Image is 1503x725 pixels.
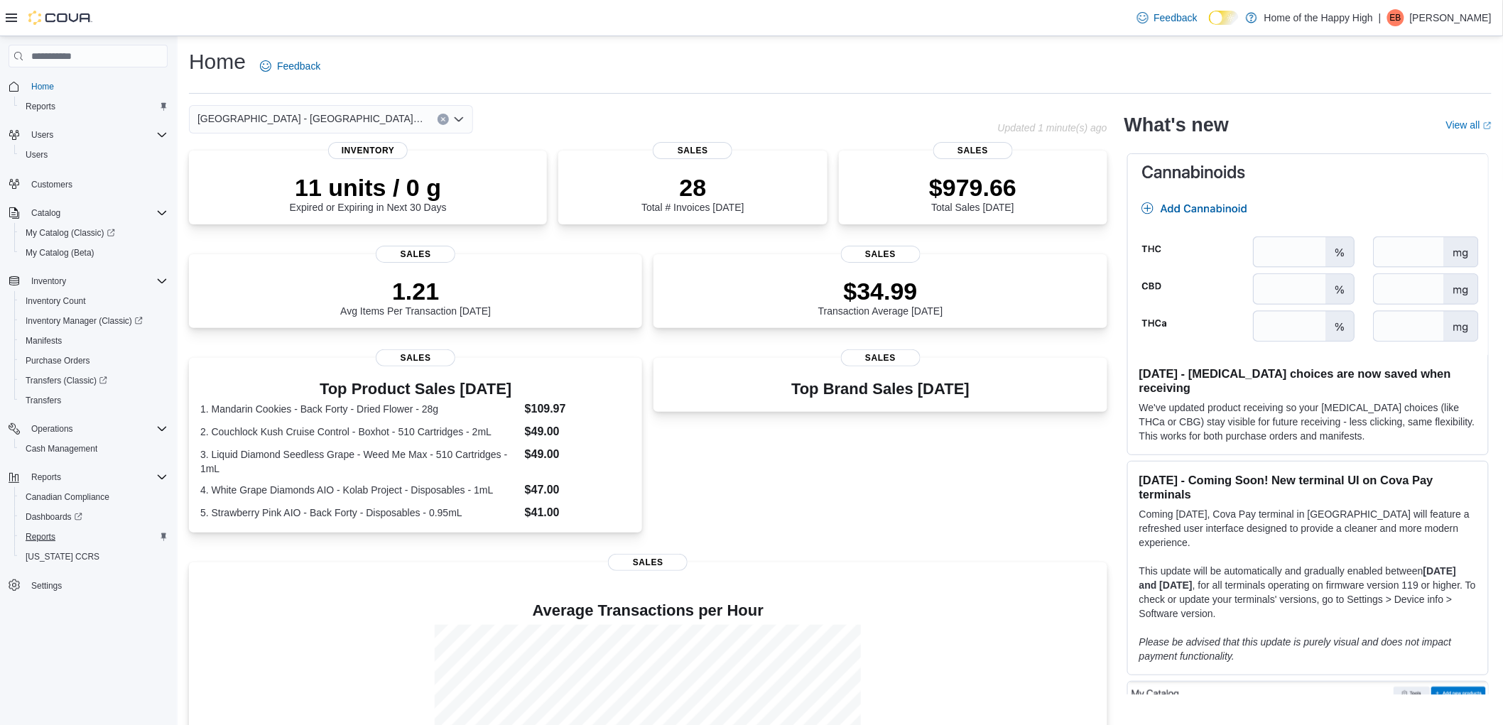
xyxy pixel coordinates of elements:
[340,277,491,305] p: 1.21
[20,332,67,349] a: Manifests
[20,440,168,457] span: Cash Management
[14,371,173,391] a: Transfers (Classic)
[14,487,173,507] button: Canadian Compliance
[14,351,173,371] button: Purchase Orders
[26,205,66,222] button: Catalog
[200,506,519,520] dt: 5. Strawberry Pink AIO - Back Forty - Disposables - 0.95mL
[20,146,168,163] span: Users
[14,311,173,331] a: Inventory Manager (Classic)
[20,293,168,310] span: Inventory Count
[20,372,113,389] a: Transfers (Classic)
[31,129,53,141] span: Users
[20,392,168,409] span: Transfers
[26,420,79,437] button: Operations
[20,392,67,409] a: Transfers
[1446,119,1492,131] a: View allExternal link
[20,146,53,163] a: Users
[14,243,173,263] button: My Catalog (Beta)
[1132,4,1203,32] a: Feedback
[26,577,67,594] a: Settings
[3,203,173,223] button: Catalog
[26,420,168,437] span: Operations
[1410,9,1492,26] p: [PERSON_NAME]
[26,227,115,239] span: My Catalog (Classic)
[14,145,173,165] button: Users
[20,293,92,310] a: Inventory Count
[3,173,173,194] button: Customers
[31,276,66,287] span: Inventory
[26,335,62,347] span: Manifests
[20,372,168,389] span: Transfers (Classic)
[20,548,168,565] span: Washington CCRS
[26,78,60,95] a: Home
[26,77,168,95] span: Home
[14,439,173,459] button: Cash Management
[1139,507,1477,550] p: Coming [DATE], Cova Pay terminal in [GEOGRAPHIC_DATA] will feature a refreshed user interface des...
[14,291,173,311] button: Inventory Count
[26,101,55,112] span: Reports
[20,528,168,545] span: Reports
[14,97,173,116] button: Reports
[189,48,246,76] h1: Home
[20,332,168,349] span: Manifests
[340,277,491,317] div: Avg Items Per Transaction [DATE]
[929,173,1016,202] p: $979.66
[26,551,99,562] span: [US_STATE] CCRS
[376,349,455,366] span: Sales
[20,489,168,506] span: Canadian Compliance
[31,207,60,219] span: Catalog
[20,244,168,261] span: My Catalog (Beta)
[31,580,62,592] span: Settings
[3,419,173,439] button: Operations
[1379,9,1382,26] p: |
[1209,11,1239,26] input: Dark Mode
[1139,400,1477,443] p: We've updated product receiving so your [MEDICAL_DATA] choices (like THCa or CBG) stay visible fo...
[20,548,105,565] a: [US_STATE] CCRS
[200,425,519,439] dt: 2. Couchlock Kush Cruise Control - Boxhot - 510 Cartridges - 2mL
[525,423,631,440] dd: $49.00
[3,271,173,291] button: Inventory
[26,175,168,192] span: Customers
[453,114,465,125] button: Open list of options
[26,491,109,503] span: Canadian Compliance
[641,173,744,202] p: 28
[26,273,168,290] span: Inventory
[525,446,631,463] dd: $49.00
[20,528,61,545] a: Reports
[200,402,519,416] dt: 1. Mandarin Cookies - Back Forty - Dried Flower - 28g
[525,504,631,521] dd: $41.00
[26,273,72,290] button: Inventory
[3,76,173,97] button: Home
[20,508,168,525] span: Dashboards
[933,142,1013,159] span: Sales
[200,447,519,476] dt: 3. Liquid Diamond Seedless Grape - Weed Me Max - 510 Cartridges - 1mL
[818,277,943,317] div: Transaction Average [DATE]
[641,173,744,213] div: Total # Invoices [DATE]
[1139,366,1477,395] h3: [DATE] - [MEDICAL_DATA] choices are now saved when receiving
[20,489,115,506] a: Canadian Compliance
[20,440,103,457] a: Cash Management
[998,122,1107,133] p: Updated 1 minute(s) ago
[1390,9,1401,26] span: EB
[20,352,168,369] span: Purchase Orders
[31,471,61,483] span: Reports
[28,11,92,25] img: Cova
[290,173,447,202] p: 11 units / 0 g
[26,375,107,386] span: Transfers (Classic)
[20,98,168,115] span: Reports
[1139,473,1477,501] h3: [DATE] - Coming Soon! New terminal UI on Cova Pay terminals
[290,173,447,213] div: Expired or Expiring in Next 30 Days
[1139,636,1452,662] em: Please be advised that this update is purely visual and does not impact payment functionality.
[14,507,173,527] a: Dashboards
[26,469,67,486] button: Reports
[1387,9,1404,26] div: Emma Buhr
[254,52,326,80] a: Feedback
[3,125,173,145] button: Users
[26,149,48,160] span: Users
[20,352,96,369] a: Purchase Orders
[200,602,1096,619] h4: Average Transactions per Hour
[791,381,970,398] h3: Top Brand Sales [DATE]
[31,179,72,190] span: Customers
[20,224,121,241] a: My Catalog (Classic)
[328,142,408,159] span: Inventory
